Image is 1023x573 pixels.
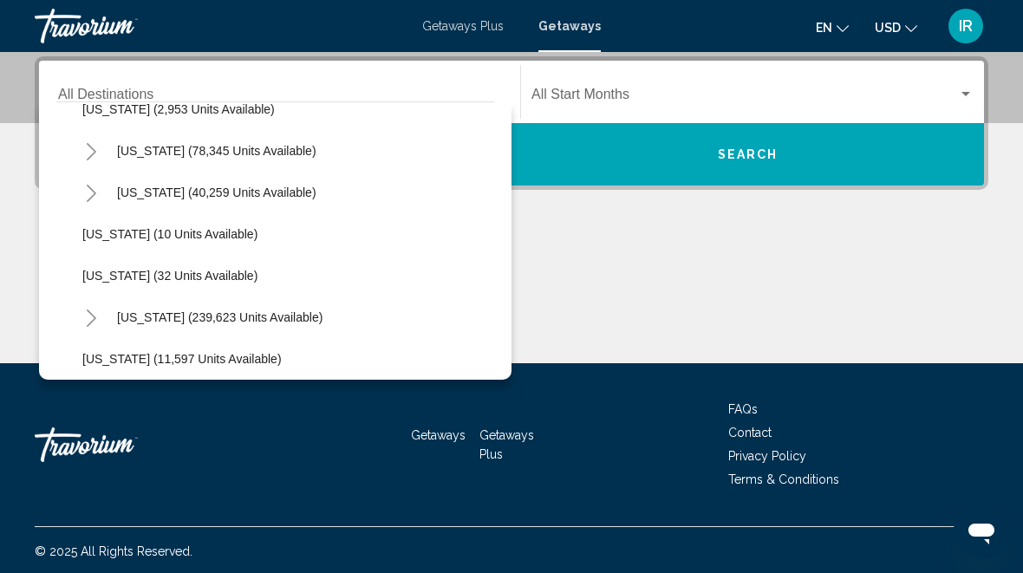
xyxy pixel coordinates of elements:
[108,131,325,171] button: [US_STATE] (78,345 units available)
[35,419,208,471] a: Travorium
[39,61,984,186] div: Search widget
[82,352,282,366] span: [US_STATE] (11,597 units available)
[718,148,779,162] span: Search
[117,186,316,199] span: [US_STATE] (40,259 units available)
[875,15,917,40] button: Change currency
[959,17,973,35] span: IR
[875,21,901,35] span: USD
[74,133,108,168] button: Toggle California (78,345 units available)
[74,175,108,210] button: Toggle Colorado (40,259 units available)
[35,544,192,558] span: © 2025 All Rights Reserved.
[728,449,806,463] a: Privacy Policy
[816,21,832,35] span: en
[82,102,275,116] span: [US_STATE] (2,953 units available)
[479,428,534,461] a: Getaways Plus
[728,472,839,486] a: Terms & Conditions
[74,300,108,335] button: Toggle Florida (239,623 units available)
[511,123,984,186] button: Search
[954,504,1009,559] iframe: Button to launch messaging window
[74,256,266,296] button: [US_STATE] (32 units available)
[728,426,772,440] a: Contact
[117,310,323,324] span: [US_STATE] (239,623 units available)
[35,9,405,43] a: Travorium
[74,339,290,379] button: [US_STATE] (11,597 units available)
[117,144,316,158] span: [US_STATE] (78,345 units available)
[82,227,257,241] span: [US_STATE] (10 units available)
[74,214,266,254] button: [US_STATE] (10 units available)
[411,428,466,442] a: Getaways
[108,297,331,337] button: [US_STATE] (239,623 units available)
[422,19,504,33] a: Getaways Plus
[82,269,257,283] span: [US_STATE] (32 units available)
[74,89,283,129] button: [US_STATE] (2,953 units available)
[728,402,758,416] a: FAQs
[943,8,988,44] button: User Menu
[538,19,601,33] a: Getaways
[108,173,325,212] button: [US_STATE] (40,259 units available)
[816,15,849,40] button: Change language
